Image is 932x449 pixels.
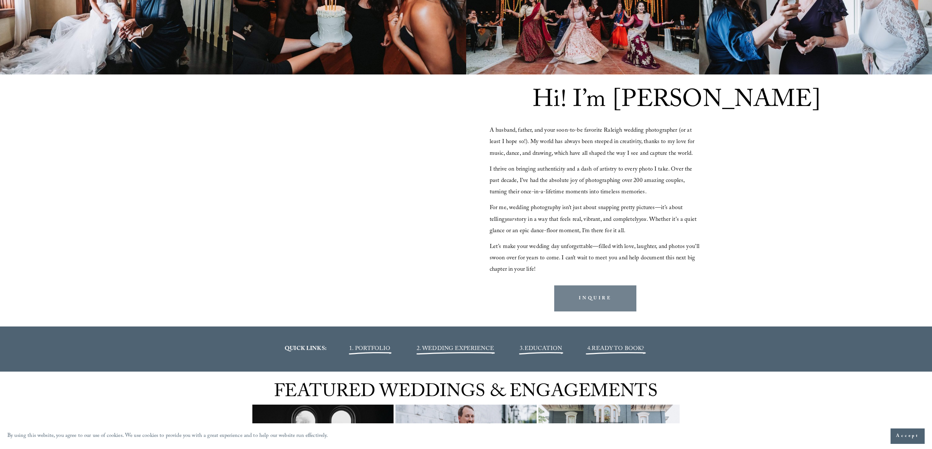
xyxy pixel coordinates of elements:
span: 3. [520,344,562,354]
em: you [639,215,646,225]
span: For me, wedding photography isn’t just about snapping pretty pictures—it’s about telling story in... [490,203,698,236]
a: INQUIRE [554,285,636,311]
a: 2. WEDDING EXPERIENCE [417,344,494,354]
p: By using this website, you agree to our use of cookies. We use cookies to provide you with a grea... [7,431,328,442]
span: Accept [896,432,919,440]
span: I thrive on bringing authenticity and a dash of artistry to every photo I take. Over the past dec... [490,165,694,197]
span: A husband, father, and your soon-to-be favorite Raleigh wedding photographer (or at least I hope ... [490,126,696,158]
a: EDUCATION [525,344,562,354]
button: Accept [891,428,925,444]
span: 4. [587,344,592,354]
span: Let’s make your wedding day unforgettable—filled with love, laughter, and photos you’ll swoon ove... [490,242,701,275]
a: 1. PORTFOLIO [349,344,390,354]
em: your [505,215,515,225]
a: READY TO BOOK? [592,344,644,354]
span: Hi! I’m [PERSON_NAME] [533,81,821,123]
span: FEATURED WEDDINGS & ENGAGEMENTS [274,378,658,409]
strong: QUICK LINKS: [285,344,326,354]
